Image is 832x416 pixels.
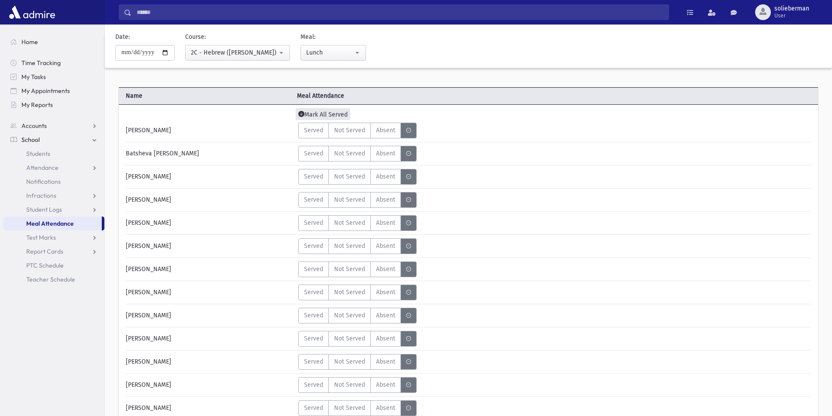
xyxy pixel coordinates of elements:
[304,265,323,274] span: Served
[376,311,395,320] span: Absent
[304,149,323,158] span: Served
[185,45,290,61] button: 2C - Hebrew (Morah Lehmann)
[774,12,809,19] span: User
[298,215,417,231] div: MeaStatus
[298,123,417,138] div: MeaStatus
[298,238,417,254] div: MeaStatus
[334,357,365,366] span: Not Served
[3,133,104,147] a: School
[3,175,104,189] a: Notifications
[334,195,365,204] span: Not Served
[334,403,365,413] span: Not Served
[334,265,365,274] span: Not Served
[26,275,75,283] span: Teacher Schedule
[3,147,104,161] a: Students
[126,311,171,320] span: [PERSON_NAME]
[376,380,395,389] span: Absent
[115,32,130,41] label: Date:
[126,265,171,274] span: [PERSON_NAME]
[119,91,293,100] span: Name
[376,334,395,343] span: Absent
[3,230,104,244] a: Test Marks
[3,35,104,49] a: Home
[21,101,53,109] span: My Reports
[298,400,417,416] div: MeaStatus
[304,172,323,181] span: Served
[26,234,56,241] span: Test Marks
[3,56,104,70] a: Time Tracking
[304,403,323,413] span: Served
[126,357,171,366] span: [PERSON_NAME]
[3,203,104,217] a: Student Logs
[304,380,323,389] span: Served
[21,38,38,46] span: Home
[376,357,395,366] span: Absent
[26,206,62,213] span: Student Logs
[3,70,104,84] a: My Tasks
[26,192,56,199] span: Infractions
[304,241,323,251] span: Served
[376,218,395,227] span: Absent
[3,84,104,98] a: My Appointments
[376,265,395,274] span: Absent
[304,126,323,135] span: Served
[298,354,417,370] div: MeaStatus
[26,150,50,158] span: Students
[126,218,171,227] span: [PERSON_NAME]
[376,195,395,204] span: Absent
[3,119,104,133] a: Accounts
[376,149,395,158] span: Absent
[334,172,365,181] span: Not Served
[300,32,315,41] label: Meal:
[21,59,61,67] span: Time Tracking
[376,288,395,297] span: Absent
[126,126,171,135] span: [PERSON_NAME]
[334,311,365,320] span: Not Served
[26,261,64,269] span: PTC Schedule
[304,218,323,227] span: Served
[298,377,417,393] div: MeaStatus
[376,241,395,251] span: Absent
[774,5,809,12] span: solieberman
[126,403,171,413] span: [PERSON_NAME]
[376,126,395,135] span: Absent
[7,3,57,21] img: AdmirePro
[126,334,171,343] span: [PERSON_NAME]
[3,161,104,175] a: Attendance
[26,220,74,227] span: Meal Attendance
[185,32,206,41] label: Course:
[126,380,171,389] span: [PERSON_NAME]
[376,172,395,181] span: Absent
[191,48,277,57] div: 2C - Hebrew ([PERSON_NAME])
[26,248,63,255] span: Report Cards
[21,136,40,144] span: School
[126,241,171,251] span: [PERSON_NAME]
[3,98,104,112] a: My Reports
[126,172,171,181] span: [PERSON_NAME]
[3,244,104,258] a: Report Cards
[306,48,353,57] div: Lunch
[26,164,59,172] span: Attendance
[298,331,417,347] div: MeaStatus
[376,403,395,413] span: Absent
[21,122,47,130] span: Accounts
[126,149,199,158] span: Batsheva [PERSON_NAME]
[334,288,365,297] span: Not Served
[334,126,365,135] span: Not Served
[298,308,417,323] div: MeaStatus
[298,261,417,277] div: MeaStatus
[298,169,417,185] div: MeaStatus
[126,195,171,204] span: [PERSON_NAME]
[298,146,417,162] div: MeaStatus
[3,189,104,203] a: Infractions
[126,288,171,297] span: [PERSON_NAME]
[298,192,417,208] div: MeaStatus
[304,195,323,204] span: Served
[300,45,366,61] button: Lunch
[304,357,323,366] span: Served
[304,334,323,343] span: Served
[3,217,102,230] a: Meal Attendance
[334,241,365,251] span: Not Served
[334,149,365,158] span: Not Served
[3,272,104,286] a: Teacher Schedule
